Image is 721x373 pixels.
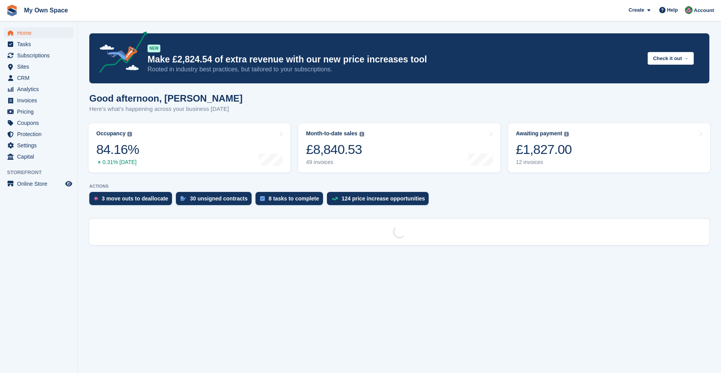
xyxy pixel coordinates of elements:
span: Tasks [17,39,64,50]
span: Protection [17,129,64,140]
div: Month-to-date sales [306,130,357,137]
span: Invoices [17,95,64,106]
span: Online Store [17,178,64,189]
a: 8 tasks to complete [255,192,327,209]
span: Storefront [7,169,77,176]
span: Account [694,7,714,14]
p: ACTIONS [89,184,709,189]
a: menu [4,39,73,50]
span: CRM [17,73,64,83]
a: My Own Space [21,4,71,17]
a: menu [4,95,73,106]
span: Pricing [17,106,64,117]
button: Check it out → [648,52,694,65]
img: icon-info-grey-7440780725fd019a000dd9b08b2336e03edf1995a4989e88bcd33f0948082b44.svg [360,132,364,136]
a: menu [4,73,73,83]
a: menu [4,117,73,128]
a: menu [4,28,73,38]
span: Help [667,6,678,14]
a: menu [4,129,73,140]
img: stora-icon-8386f47178a22dfd0bd8f6a31ec36ba5ce8667c1dd55bd0f319d3a0aa187defe.svg [6,5,18,16]
span: Coupons [17,117,64,128]
a: menu [4,106,73,117]
p: Rooted in industry best practices, but tailored to your subscriptions. [148,65,641,74]
a: 30 unsigned contracts [176,192,255,209]
div: £1,827.00 [516,142,572,157]
div: 12 invoices [516,159,572,166]
div: Occupancy [96,130,125,137]
a: menu [4,178,73,189]
a: 3 move outs to deallocate [89,192,176,209]
p: Here's what's happening across your business [DATE] [89,105,243,114]
span: Settings [17,140,64,151]
span: Sites [17,61,64,72]
div: 30 unsigned contracts [190,195,248,202]
a: Awaiting payment £1,827.00 12 invoices [508,123,710,173]
img: task-75834270c22a3079a89374b754ae025e5fb1db73e45f91037f5363f120a921f8.svg [260,196,265,201]
img: move_outs_to_deallocate_icon-f764333ba52eb49d3ac5e1228854f67142a1ed5810a6f6cc68b1a99e826820c5.svg [94,196,98,201]
img: icon-info-grey-7440780725fd019a000dd9b08b2336e03edf1995a4989e88bcd33f0948082b44.svg [564,132,569,136]
div: 124 price increase opportunities [342,195,425,202]
a: Occupancy 84.16% 0.31% [DATE] [89,123,290,173]
div: 0.31% [DATE] [96,159,139,166]
img: icon-info-grey-7440780725fd019a000dd9b08b2336e03edf1995a4989e88bcd33f0948082b44.svg [127,132,132,136]
p: Make £2,824.54 of extra revenue with our new price increases tool [148,54,641,65]
span: Analytics [17,84,64,95]
img: Lucy Parry [685,6,693,14]
div: 3 move outs to deallocate [102,195,168,202]
a: Month-to-date sales £8,840.53 49 invoices [298,123,500,173]
img: contract_signature_icon-13c848040528278c33f63329250d36e43548de30e8caae1d1a13099fd9432cc5.svg [181,196,186,201]
a: menu [4,84,73,95]
a: menu [4,140,73,151]
div: 84.16% [96,142,139,157]
div: 8 tasks to complete [269,195,319,202]
a: menu [4,151,73,162]
div: Awaiting payment [516,130,563,137]
img: price_increase_opportunities-93ffe204e8149a01c8c9dc8f82e8f89637d9d84a8eef4429ea346261dce0b2c0.svg [332,197,338,200]
div: 49 invoices [306,159,364,166]
a: Preview store [64,179,73,188]
h1: Good afternoon, [PERSON_NAME] [89,93,243,104]
span: Subscriptions [17,50,64,61]
a: menu [4,61,73,72]
div: NEW [148,45,160,52]
a: menu [4,50,73,61]
span: Create [629,6,644,14]
a: 124 price increase opportunities [327,192,433,209]
img: price-adjustments-announcement-icon-8257ccfd72463d97f412b2fc003d46551f7dbcb40ab6d574587a9cd5c0d94... [93,31,147,76]
span: Capital [17,151,64,162]
span: Home [17,28,64,38]
div: £8,840.53 [306,142,364,157]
